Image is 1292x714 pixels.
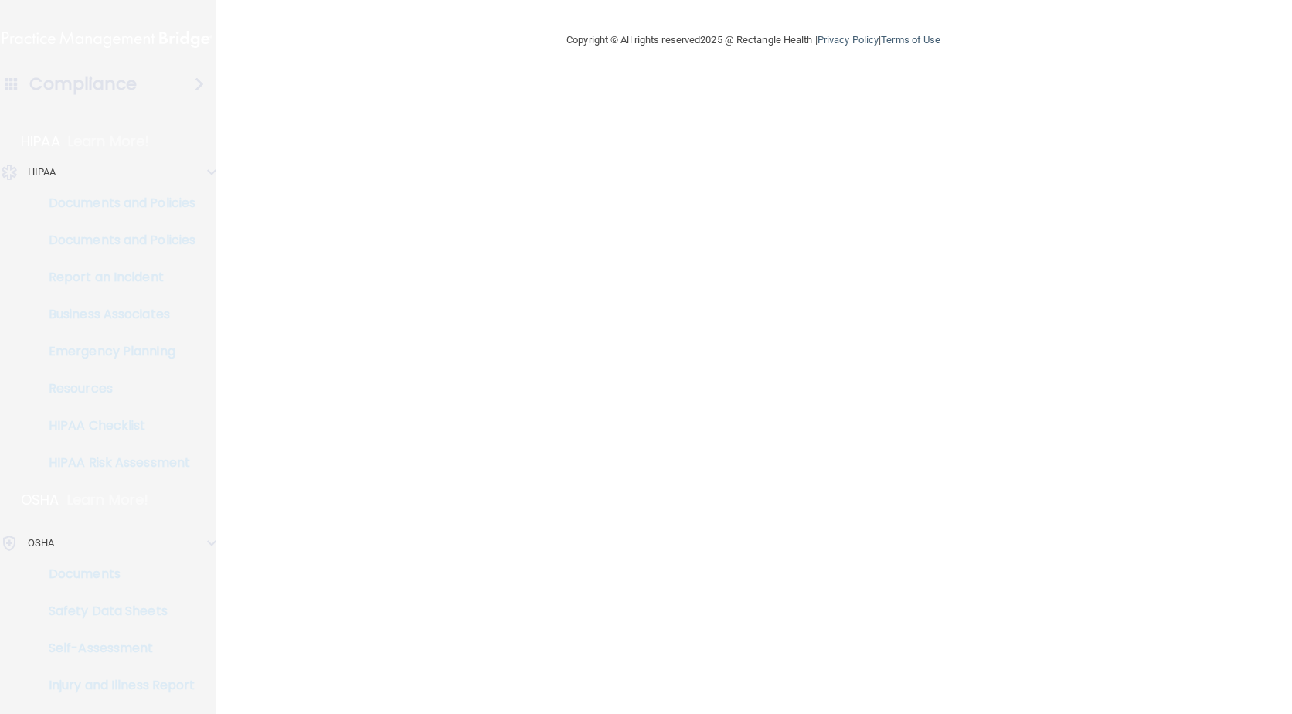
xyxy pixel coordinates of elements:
[2,24,212,55] img: PMB logo
[10,418,221,433] p: HIPAA Checklist
[28,534,54,552] p: OSHA
[29,73,137,95] h4: Compliance
[10,566,221,582] p: Documents
[10,233,221,248] p: Documents and Policies
[10,678,221,693] p: Injury and Illness Report
[10,344,221,359] p: Emergency Planning
[10,195,221,211] p: Documents and Policies
[10,307,221,322] p: Business Associates
[21,491,59,509] p: OSHA
[67,491,149,509] p: Learn More!
[471,15,1035,65] div: Copyright © All rights reserved 2025 @ Rectangle Health | |
[10,270,221,285] p: Report an Incident
[10,603,221,619] p: Safety Data Sheets
[10,455,221,471] p: HIPAA Risk Assessment
[10,381,221,396] p: Resources
[21,132,60,151] p: HIPAA
[818,34,879,46] a: Privacy Policy
[881,34,940,46] a: Terms of Use
[68,132,150,151] p: Learn More!
[10,641,221,656] p: Self-Assessment
[28,163,56,182] p: HIPAA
